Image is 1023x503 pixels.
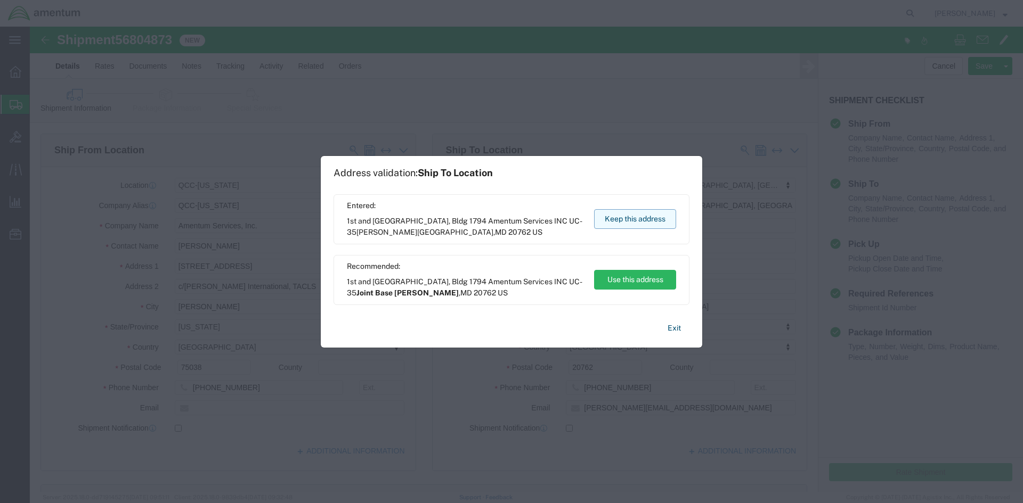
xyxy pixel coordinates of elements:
[347,261,584,272] span: Recommended:
[594,209,676,229] button: Keep this address
[347,200,584,211] span: Entered:
[418,167,493,178] span: Ship To Location
[474,288,496,297] span: 20762
[495,228,507,236] span: MD
[460,288,472,297] span: MD
[659,319,689,337] button: Exit
[532,228,542,236] span: US
[356,228,493,236] span: [PERSON_NAME][GEOGRAPHIC_DATA]
[356,288,459,297] span: Joint Base [PERSON_NAME]
[594,270,676,290] button: Use this address
[334,167,493,179] h1: Address validation:
[508,228,531,236] span: 20762
[347,216,584,238] span: 1st and [GEOGRAPHIC_DATA], Bldg 1794 Amentum Services INC UC-35 ,
[498,288,508,297] span: US
[347,276,584,299] span: 1st and [GEOGRAPHIC_DATA], Bldg 1794 Amentum Services INC UC-35 ,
